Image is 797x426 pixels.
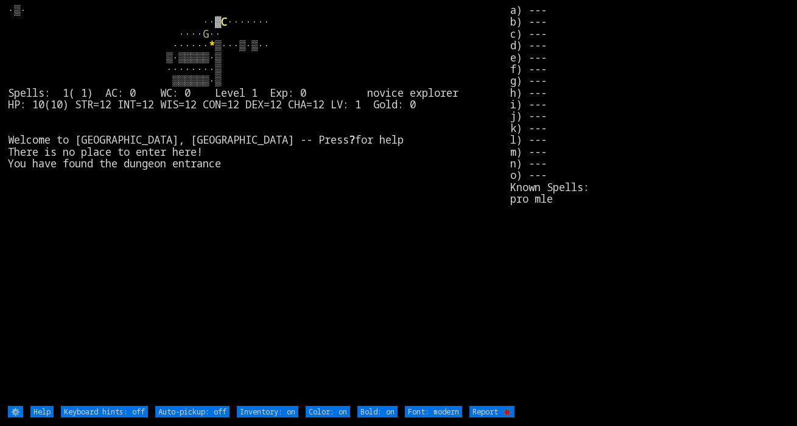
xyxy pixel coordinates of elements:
[155,406,230,417] input: Auto-pickup: off
[30,406,54,417] input: Help
[357,406,398,417] input: Bold: on
[8,406,23,417] input: ⚙️
[405,406,462,417] input: Font: modern
[306,406,350,417] input: Color: on
[237,406,298,417] input: Inventory: on
[8,4,510,405] larn: ·▒· ··▓ ······· ···· ·· ······ ▒···▒·▒·· ▒·▒▒▒▒▒·▒ ········▒ ▒▒▒▒▒▒·▒ Spells: 1( 1) AC: 0 WC: 0 L...
[61,406,148,417] input: Keyboard hints: off
[510,4,789,405] stats: a) --- b) --- c) --- d) --- e) --- f) --- g) --- h) --- i) --- j) --- k) --- l) --- m) --- n) ---...
[469,406,514,417] input: Report 🐞
[221,15,227,29] font: C
[203,27,209,41] font: G
[349,133,355,147] b: ?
